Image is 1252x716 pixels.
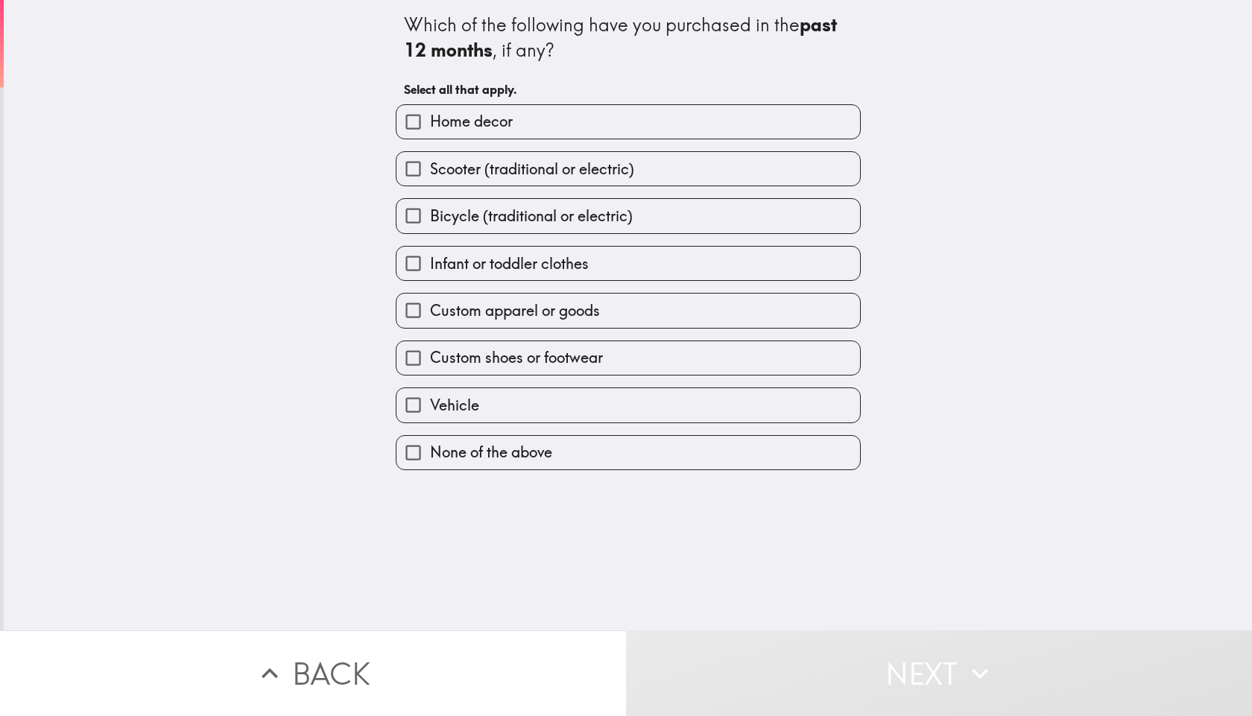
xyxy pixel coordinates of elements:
span: Custom shoes or footwear [430,347,603,368]
button: Infant or toddler clothes [396,247,860,280]
button: None of the above [396,436,860,469]
span: Infant or toddler clothes [430,253,589,274]
b: past 12 months [404,13,841,61]
span: Vehicle [430,395,479,416]
button: Vehicle [396,388,860,422]
button: Custom shoes or footwear [396,341,860,375]
span: None of the above [430,442,552,463]
span: Bicycle (traditional or electric) [430,206,633,226]
button: Home decor [396,105,860,139]
button: Scooter (traditional or electric) [396,152,860,186]
span: Scooter (traditional or electric) [430,159,634,180]
button: Next [626,630,1252,716]
h6: Select all that apply. [404,81,853,98]
span: Home decor [430,111,513,132]
span: Custom apparel or goods [430,300,600,321]
div: Which of the following have you purchased in the , if any? [404,13,853,63]
button: Custom apparel or goods [396,294,860,327]
button: Bicycle (traditional or electric) [396,199,860,232]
